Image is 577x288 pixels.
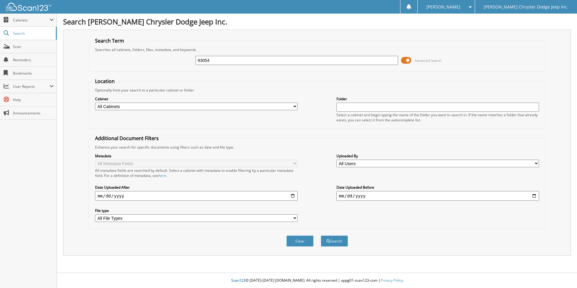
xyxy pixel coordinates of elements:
[231,278,246,283] span: Scan123
[336,185,539,190] label: Date Uploaded Before
[13,71,54,76] span: Bookmarks
[6,3,51,11] img: scan123-logo-white.svg
[336,191,539,201] input: end
[57,273,577,288] div: © [DATE]-[DATE] [DOMAIN_NAME]. All rights reserved | appg01-scan123-com |
[415,58,442,63] span: Advanced Search
[95,185,298,190] label: Date Uploaded After
[95,208,298,213] label: File type
[92,37,127,44] legend: Search Term
[336,112,539,123] div: Select a cabinet and begin typing the name of the folder you want to search in. If the name match...
[13,18,49,23] span: Cabinets
[381,278,403,283] a: Privacy Policy
[13,110,54,116] span: Announcements
[92,47,542,52] div: Searches all cabinets, folders, files, metadata, and keywords
[547,259,577,288] iframe: Chat Widget
[426,5,460,9] span: [PERSON_NAME]
[13,44,54,49] span: Scan
[321,235,348,247] button: Search
[95,191,298,201] input: start
[95,153,298,158] label: Metadata
[158,173,166,178] a: here
[92,88,542,93] div: Optionally limit your search to a particular cabinet or folder
[13,57,54,62] span: Reminders
[13,31,53,36] span: Search
[92,78,118,85] legend: Location
[92,135,162,142] legend: Additional Document Filters
[484,5,568,9] span: [PERSON_NAME] Chrysler Dodge Jeep Inc.
[63,17,571,27] h1: Search [PERSON_NAME] Chrysler Dodge Jeep Inc.
[92,145,542,150] div: Enhance your search for specific documents using filters such as date and file type.
[336,96,539,101] label: Folder
[13,84,49,89] span: User Reports
[336,153,539,158] label: Uploaded By
[95,96,298,101] label: Cabinet
[286,235,314,247] button: Clear
[95,168,298,178] div: All metadata fields are searched by default. Select a cabinet with metadata to enable filtering b...
[13,97,54,102] span: Help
